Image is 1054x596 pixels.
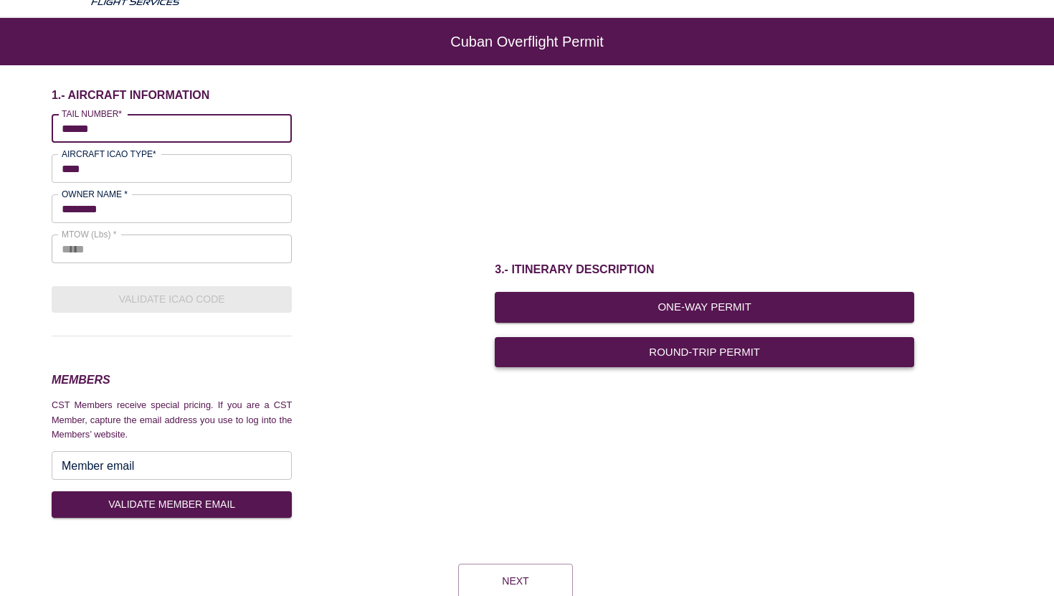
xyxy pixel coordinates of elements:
[495,292,914,322] button: One-Way Permit
[52,491,293,518] button: VALIDATE MEMBER EMAIL
[495,262,914,278] h1: 3.- ITINERARY DESCRIPTION
[52,88,293,103] h6: 1.- AIRCRAFT INFORMATION
[62,108,122,120] label: TAIL NUMBER*
[57,41,997,42] h6: Cuban Overflight Permit
[52,371,293,389] h3: MEMBERS
[52,398,293,442] p: CST Members receive special pricing. If you are a CST Member, capture the email address you use t...
[495,337,914,367] button: Round-Trip Permit
[62,228,116,240] label: MTOW (Lbs) *
[62,188,128,200] label: OWNER NAME *
[62,148,156,160] label: AIRCRAFT ICAO TYPE*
